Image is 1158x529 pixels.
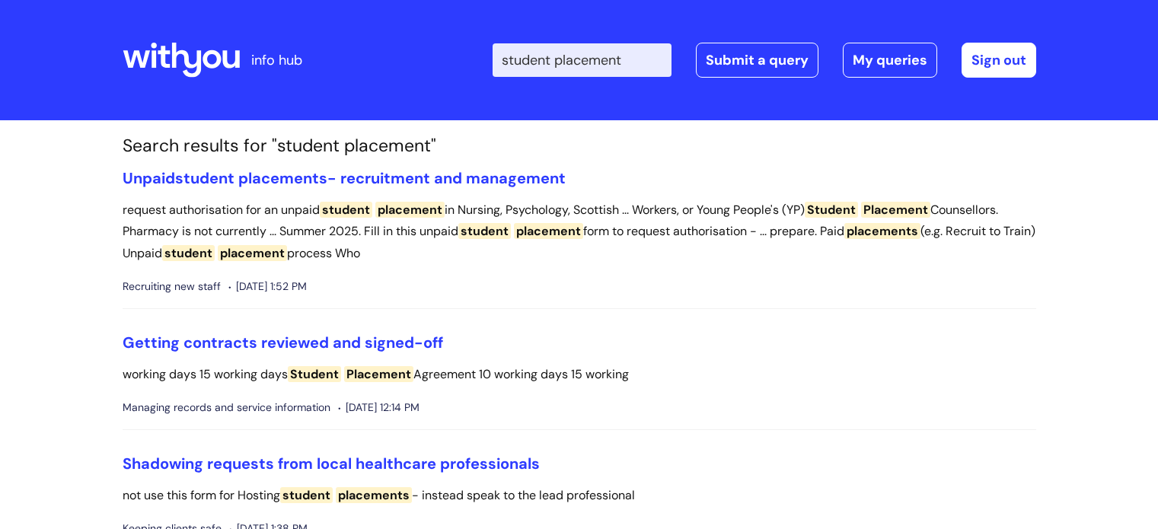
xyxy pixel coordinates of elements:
[844,223,920,239] span: placements
[238,168,327,188] span: placements
[162,245,215,261] span: student
[805,202,858,218] span: Student
[344,366,413,382] span: Placement
[320,202,372,218] span: student
[288,366,341,382] span: Student
[123,199,1036,265] p: request authorisation for an unpaid in Nursing, Psychology, Scottish ... Workers, or Young People...
[218,245,287,261] span: placement
[338,398,419,417] span: [DATE] 12:14 PM
[123,454,540,473] a: Shadowing requests from local healthcare professionals
[123,135,1036,157] h1: Search results for "student placement"
[123,333,443,352] a: Getting contracts reviewed and signed-off
[228,277,307,296] span: [DATE] 1:52 PM
[123,277,221,296] span: Recruiting new staff
[962,43,1036,78] a: Sign out
[861,202,930,218] span: Placement
[493,43,672,77] input: Search
[375,202,445,218] span: placement
[280,487,333,503] span: student
[336,487,412,503] span: placements
[123,398,330,417] span: Managing records and service information
[696,43,818,78] a: Submit a query
[493,43,1036,78] div: | -
[123,364,1036,386] p: working days 15 working days Agreement 10 working days 15 working
[843,43,937,78] a: My queries
[458,223,511,239] span: student
[251,48,302,72] p: info hub
[123,168,566,188] a: Unpaidstudent placements- recruitment and management
[123,485,1036,507] p: not use this form for Hosting - instead speak to the lead professional
[175,168,234,188] span: student
[514,223,583,239] span: placement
